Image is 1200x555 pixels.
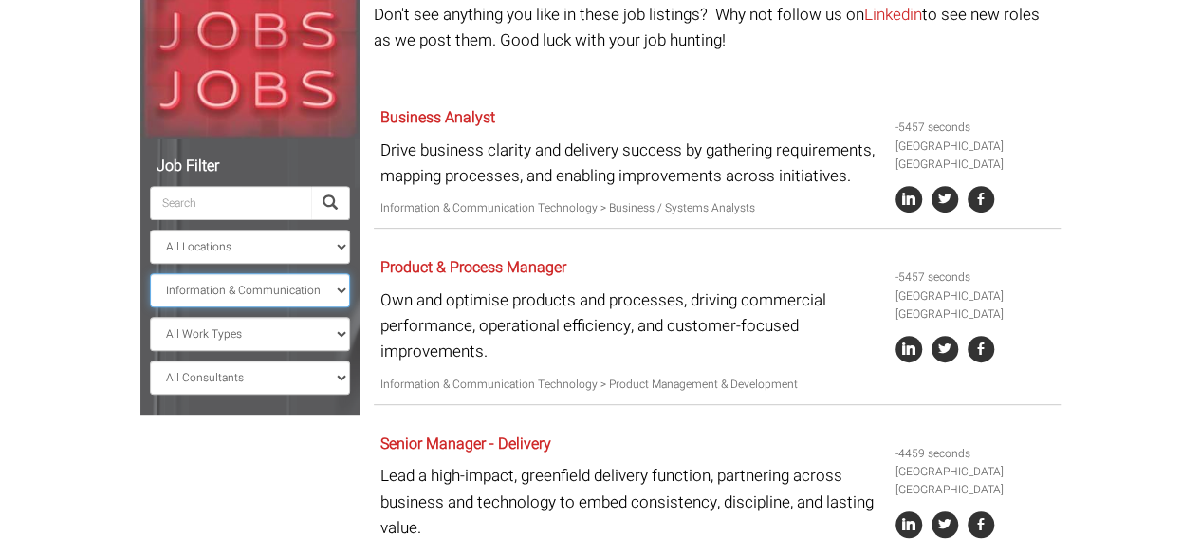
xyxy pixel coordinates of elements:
li: -5457 seconds [895,119,1053,137]
p: Information & Communication Technology > Product Management & Development [380,376,881,394]
p: Information & Communication Technology > Business / Systems Analysts [380,199,881,217]
h5: Job Filter [150,158,350,176]
input: Search [150,186,311,220]
a: Senior Manager - Delivery [380,433,551,455]
li: [GEOGRAPHIC_DATA] [GEOGRAPHIC_DATA] [895,138,1053,174]
p: Own and optimise products and processes, driving commercial performance, operational efficiency, ... [380,287,881,365]
a: Product & Process Manager [380,256,566,279]
li: -4459 seconds [895,445,1053,463]
p: Lead a high-impact, greenfield delivery function, partnering across business and technology to em... [380,463,881,541]
li: [GEOGRAPHIC_DATA] [GEOGRAPHIC_DATA] [895,287,1053,324]
li: [GEOGRAPHIC_DATA] [GEOGRAPHIC_DATA] [895,463,1053,499]
a: Linkedin [864,3,922,27]
li: -5457 seconds [895,268,1053,287]
p: Drive business clarity and delivery success by gathering requirements, mapping processes, and ena... [380,138,881,189]
a: Business Analyst [380,106,495,129]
